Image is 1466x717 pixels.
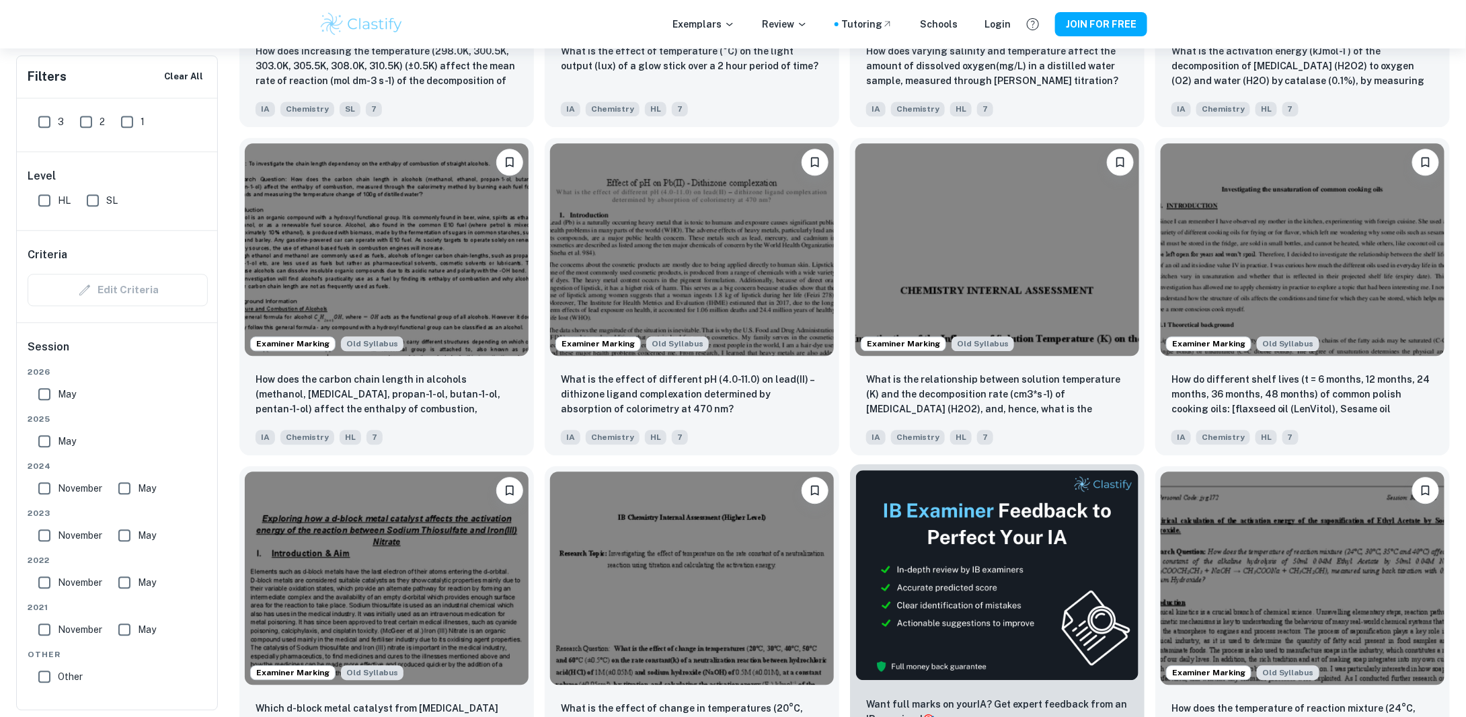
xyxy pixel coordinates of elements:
[366,430,383,445] span: 7
[280,102,334,116] span: Chemistry
[1196,102,1250,116] span: Chemistry
[256,372,518,418] p: How does the carbon chain length in alcohols (methanol, ethanol, propan-1-ol, butan-1-ol, pentan-...
[239,138,534,456] a: Examiner MarkingStarting from the May 2025 session, the Chemistry IA requirements have changed. I...
[1161,471,1444,685] img: Chemistry IA example thumbnail: How does the temperature of reaction mix
[58,114,64,129] span: 3
[496,477,523,504] button: Please log in to bookmark exemplars
[1021,13,1044,36] button: Help and Feedback
[802,477,828,504] button: Please log in to bookmark exemplars
[58,669,83,684] span: Other
[138,528,156,543] span: May
[28,366,208,378] span: 2026
[138,481,156,496] span: May
[245,143,529,356] img: Chemistry IA example thumbnail: How does the carbon chain length in alco
[251,338,335,350] span: Examiner Marking
[561,430,580,445] span: IA
[1257,336,1319,351] span: Old Syllabus
[256,102,275,116] span: IA
[1055,12,1147,36] a: JOIN FOR FREE
[58,575,102,590] span: November
[1282,430,1299,445] span: 7
[672,430,688,445] span: 7
[646,336,709,351] div: Starting from the May 2025 session, the Chemistry IA requirements have changed. It's OK to refer ...
[861,338,946,350] span: Examiner Marking
[58,528,102,543] span: November
[245,471,529,685] img: Chemistry IA example thumbnail: Which d-block metal catalyst from Zinc(I
[1171,44,1434,89] p: What is the activation energy (kJmol-1 ) of the decomposition of hydrogen peroxide (H2O2) to oxyg...
[1167,338,1251,350] span: Examiner Marking
[138,622,156,637] span: May
[341,336,403,351] div: Starting from the May 2025 session, the Chemistry IA requirements have changed. It's OK to refer ...
[28,168,208,184] h6: Level
[28,339,208,366] h6: Session
[256,430,275,445] span: IA
[672,17,735,32] p: Exemplars
[28,274,208,306] div: Criteria filters are unavailable when searching by topic
[28,460,208,472] span: 2024
[920,17,958,32] a: Schools
[1257,336,1319,351] div: Starting from the May 2025 session, the Chemistry IA requirements have changed. It's OK to refer ...
[586,102,640,116] span: Chemistry
[977,102,993,116] span: 7
[58,434,76,449] span: May
[496,149,523,176] button: Please log in to bookmark exemplars
[1257,665,1319,680] div: Starting from the May 2025 session, the Chemistry IA requirements have changed. It's OK to refer ...
[1161,143,1444,356] img: Chemistry IA example thumbnail: How do different shelf lives (t = 6 mont
[58,481,102,496] span: November
[1257,665,1319,680] span: Old Syllabus
[161,67,206,87] button: Clear All
[985,17,1011,32] div: Login
[1171,372,1434,418] p: How do different shelf lives (t = 6 months, 12 months, 24 months, 36 months, 48 months) of common...
[341,665,403,680] div: Starting from the May 2025 session, the Chemistry IA requirements have changed. It's OK to refer ...
[1256,102,1277,116] span: HL
[1171,102,1191,116] span: IA
[545,138,839,456] a: Examiner MarkingStarting from the May 2025 session, the Chemistry IA requirements have changed. I...
[950,102,972,116] span: HL
[556,338,640,350] span: Examiner Marking
[952,336,1014,351] div: Starting from the May 2025 session, the Chemistry IA requirements have changed. It's OK to refer ...
[28,648,208,661] span: Other
[891,430,945,445] span: Chemistry
[561,372,823,416] p: What is the effect of different pH (4.0-11.0) on lead(II) – dithizone ligand complexation determi...
[28,507,208,519] span: 2023
[1282,102,1299,116] span: 7
[341,336,403,351] span: Old Syllabus
[1171,430,1191,445] span: IA
[341,665,403,680] span: Old Syllabus
[855,469,1139,681] img: Thumbnail
[672,102,688,116] span: 7
[866,44,1128,88] p: How does varying salinity and temperature affect the amount of dissolved oxygen(mg/L) in a distil...
[1412,477,1439,504] button: Please log in to bookmark exemplars
[646,336,709,351] span: Old Syllabus
[952,336,1014,351] span: Old Syllabus
[340,102,360,116] span: SL
[866,102,886,116] span: IA
[1412,149,1439,176] button: Please log in to bookmark exemplars
[550,143,834,356] img: Chemistry IA example thumbnail: What is the effect of different pH (4.0-
[100,114,105,129] span: 2
[866,430,886,445] span: IA
[251,667,335,679] span: Examiner Marking
[841,17,893,32] a: Tutoring
[1155,138,1450,456] a: Examiner MarkingStarting from the May 2025 session, the Chemistry IA requirements have changed. I...
[58,622,102,637] span: November
[28,413,208,425] span: 2025
[586,430,640,445] span: Chemistry
[58,387,76,402] span: May
[256,44,518,89] p: How does increasing the temperature (298.0K, 300.5K, 303.0K, 305.5K, 308.0K, 310.5K) (±0.5K) affe...
[645,430,666,445] span: HL
[28,247,67,263] h6: Criteria
[866,372,1128,418] p: What is the relationship between solution temperature (K) and the decomposition rate (cm3*s-1) of...
[802,149,828,176] button: Please log in to bookmark exemplars
[977,430,993,445] span: 7
[28,601,208,613] span: 2021
[280,430,334,445] span: Chemistry
[141,114,145,129] span: 1
[28,554,208,566] span: 2022
[319,11,404,38] img: Clastify logo
[561,44,823,73] p: What is the effect of temperature (°C) on the light output (lux) of a glow stick over a 2 hour pe...
[28,67,67,86] h6: Filters
[1196,430,1250,445] span: Chemistry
